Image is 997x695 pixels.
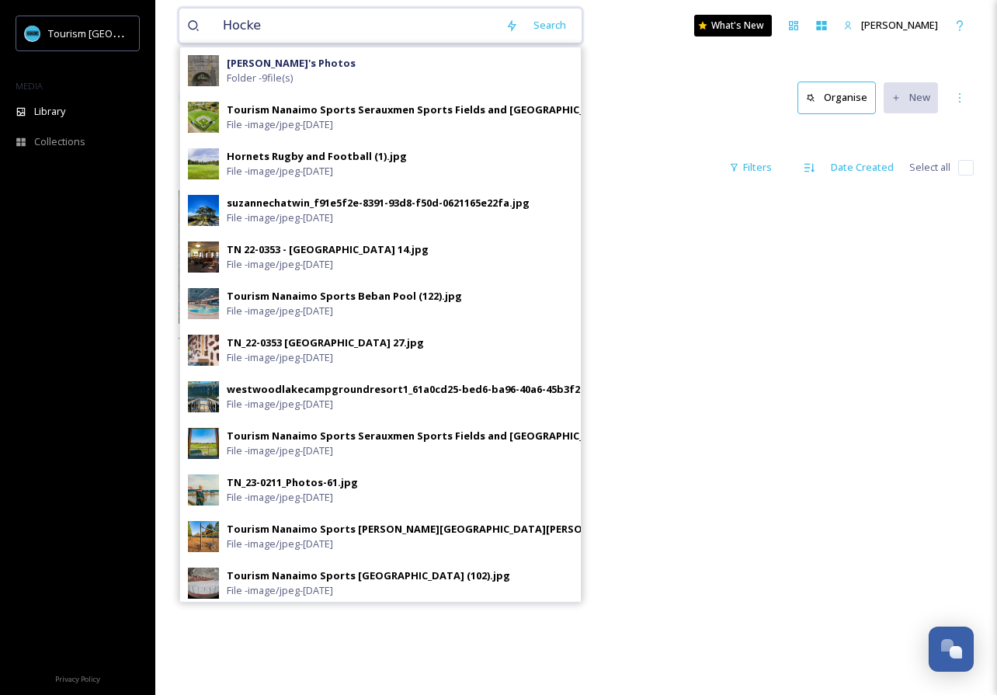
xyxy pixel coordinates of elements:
[188,428,219,459] img: 63d6a535-0191-4a7c-b7e2-126d9f3e5679.jpg
[188,195,219,226] img: 84dcc2fa-e4b0-4ee5-a33f-fca41aa07450.jpg
[694,15,772,36] a: What's New
[179,160,199,175] span: 1 file
[48,26,187,40] span: Tourism [GEOGRAPHIC_DATA]
[55,669,100,687] a: Privacy Policy
[227,568,510,583] div: Tourism Nanaimo Sports [GEOGRAPHIC_DATA] (102).jpg
[188,288,219,319] img: 66c33360-eb81-4bb7-ab10-c301399816b1.jpg
[227,335,424,350] div: TN_22-0353 [GEOGRAPHIC_DATA] 27.jpg
[188,148,219,179] img: b0265fcd-4346-4501-b776-441bd81aa77f.jpg
[227,429,656,443] div: Tourism Nanaimo Sports Serauxmen Sports Fields and [GEOGRAPHIC_DATA] (78).jpg
[188,568,219,599] img: f689cc64-ee04-430a-8c6c-163673f483e3.jpg
[227,397,333,412] span: File - image/jpeg - [DATE]
[227,117,333,132] span: File - image/jpeg - [DATE]
[227,257,333,272] span: File - image/jpeg - [DATE]
[227,350,333,365] span: File - image/jpeg - [DATE]
[188,55,219,86] img: 48a7d7f8-0969-4890-9e10-921420958d61.jpg
[227,71,293,85] span: Folder - 9 file(s)
[34,134,85,149] span: Collections
[835,10,946,40] a: [PERSON_NAME]
[227,103,651,117] div: Tourism Nanaimo Sports Serauxmen Sports Fields and [GEOGRAPHIC_DATA] (6).jpg
[188,102,219,133] img: 9668a1ad-4ca6-49ed-a124-4ffdc1881a3e.jpg
[823,152,901,182] div: Date Created
[797,82,884,113] a: Organise
[526,10,574,40] div: Search
[188,335,219,366] img: 732020e1-8046-480f-96b7-80bb98edde90.jpg
[227,583,333,598] span: File - image/jpeg - [DATE]
[797,82,876,113] button: Organise
[188,242,219,273] img: 4f0724e4-178b-4613-a04d-6dcb6a3577d3.jpg
[884,82,938,113] button: New
[227,242,429,257] div: TN 22-0353 - [GEOGRAPHIC_DATA] 14.jpg
[227,164,333,179] span: File - image/jpeg - [DATE]
[909,160,950,175] span: Select all
[16,80,43,92] span: MEDIA
[188,381,219,412] img: 238e652b-1bf6-46d3-8d26-109f7acb4ea0.jpg
[25,26,40,41] img: tourism_nanaimo_logo.jpeg
[179,190,431,323] img: thumbnail
[188,474,219,506] img: dd72b973-b81a-4be5-95f5-d98f845f4af6.jpg
[179,334,290,348] span: You've reached the end
[929,627,974,672] button: Open Chat
[55,674,100,684] span: Privacy Policy
[227,210,333,225] span: File - image/jpeg - [DATE]
[227,56,356,70] strong: [PERSON_NAME]'s Photos
[861,18,938,32] span: [PERSON_NAME]
[227,537,333,551] span: File - image/jpeg - [DATE]
[227,382,633,397] div: westwoodlakecampgroundresort1_61a0cd25-bed6-ba96-40a6-45b3f2679691.jpg
[227,443,333,458] span: File - image/jpeg - [DATE]
[227,490,333,505] span: File - image/jpeg - [DATE]
[188,521,219,552] img: 4e3eecf4-e577-4af4-8d96-24d84049d43f.jpg
[227,289,462,304] div: Tourism Nanaimo Sports Beban Pool (122).jpg
[227,475,358,490] div: TN_23-0211_Photos-61.jpg
[227,196,530,210] div: suzannechatwin_f91e5f2e-8391-93d8-f50d-0621165e22fa.jpg
[215,9,498,43] input: Search your library
[721,152,780,182] div: Filters
[227,304,333,318] span: File - image/jpeg - [DATE]
[227,149,407,164] div: Hornets Rugby and Football (1).jpg
[227,522,668,537] div: Tourism Nanaimo Sports [PERSON_NAME][GEOGRAPHIC_DATA][PERSON_NAME] (23).jpg
[34,104,65,119] span: Library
